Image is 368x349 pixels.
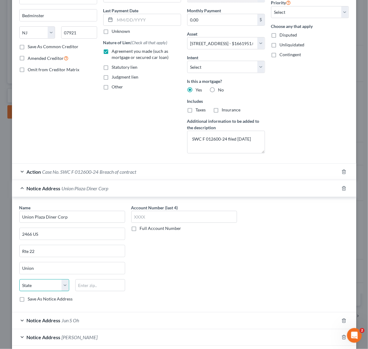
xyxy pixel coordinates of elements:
span: Action [27,169,41,175]
input: 0.00 [188,14,257,26]
span: 2 [360,328,365,333]
span: Disputed [280,32,297,37]
label: Save As Common Creditor [28,44,79,50]
span: Other [112,84,123,89]
span: Omit from Creditor Matrix [28,67,80,72]
iframe: Intercom live chat [347,328,362,343]
label: Choose any that apply [271,23,349,29]
span: Union Plaza Diner Corp [62,185,109,191]
input: Enter city... [20,10,97,21]
label: Full Account Number [140,225,181,231]
input: Enter city... [20,262,125,274]
span: Case No. SWC F 012600-24 [42,169,99,175]
span: Statutory lien [112,64,138,70]
label: Unknown [112,28,130,34]
input: Enter address... [20,228,125,240]
div: $ [257,14,265,26]
span: Taxes [196,107,206,112]
span: Amended Creditor [28,56,64,61]
span: Agreement you made (such as mortgage or secured car loan) [112,48,169,60]
input: Search by name... [19,211,125,223]
label: Includes [187,98,265,104]
label: Save As Notice Address [28,296,73,302]
span: Jun S Oh [62,318,79,324]
span: No [218,87,224,92]
span: Notice Address [27,185,61,191]
span: [PERSON_NAME] [62,335,98,340]
input: MM/DD/YYYY [115,14,181,26]
input: XXXX [131,211,237,223]
span: Yes [196,87,202,92]
label: Nature of Lien [103,39,168,46]
label: Monthly Payment [187,7,221,14]
span: Name [19,205,31,210]
span: Unliquidated [280,42,305,47]
label: Additional information to be added to the description [187,118,265,131]
input: Enter zip... [61,26,97,39]
span: Notice Address [27,318,61,324]
span: Notice Address [27,335,61,340]
label: Is this a mortgage? [187,78,265,84]
label: Last Payment Date [103,7,139,14]
span: Asset [187,31,198,37]
span: Breach of contract [100,169,137,175]
input: Enter zip.. [75,279,125,292]
span: Contingent [280,52,301,57]
label: Intent [187,54,199,61]
span: Insurance [222,107,241,112]
span: (Check all that apply) [131,40,168,45]
label: Account Number (last 4) [131,204,178,211]
input: Apt, Suite, etc... [20,245,125,257]
span: Judgment lien [112,74,139,79]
